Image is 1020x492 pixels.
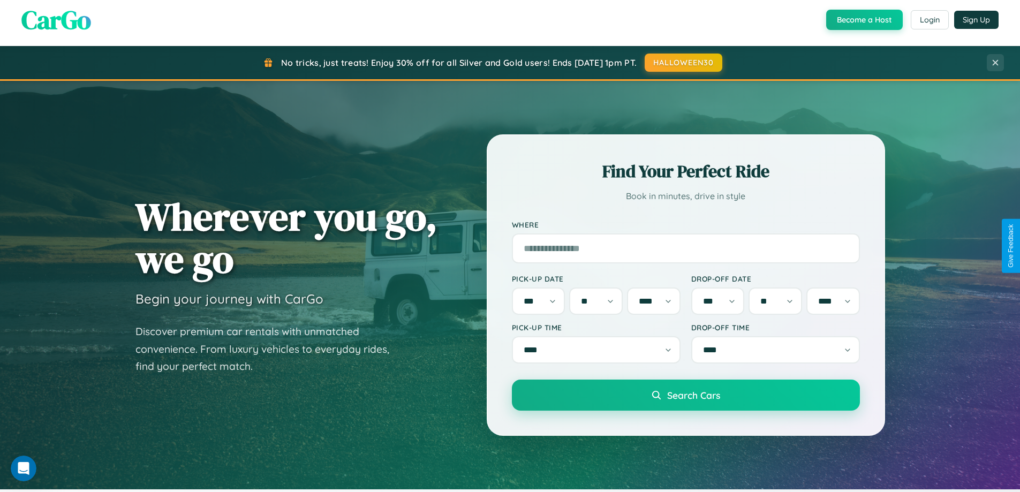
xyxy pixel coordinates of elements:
label: Drop-off Date [691,274,860,283]
span: Search Cars [667,389,720,401]
label: Drop-off Time [691,323,860,332]
button: Sign Up [954,11,999,29]
label: Pick-up Time [512,323,681,332]
button: Search Cars [512,380,860,411]
iframe: Intercom live chat [11,456,36,481]
div: Give Feedback [1007,224,1015,268]
label: Where [512,220,860,229]
h2: Find Your Perfect Ride [512,160,860,183]
span: No tricks, just treats! Enjoy 30% off for all Silver and Gold users! Ends [DATE] 1pm PT. [281,57,637,68]
button: Login [911,10,949,29]
h3: Begin your journey with CarGo [135,291,323,307]
h1: Wherever you go, we go [135,195,437,280]
p: Book in minutes, drive in style [512,188,860,204]
label: Pick-up Date [512,274,681,283]
p: Discover premium car rentals with unmatched convenience. From luxury vehicles to everyday rides, ... [135,323,403,375]
button: HALLOWEEN30 [645,54,722,72]
span: CarGo [21,2,91,37]
button: Become a Host [826,10,903,30]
